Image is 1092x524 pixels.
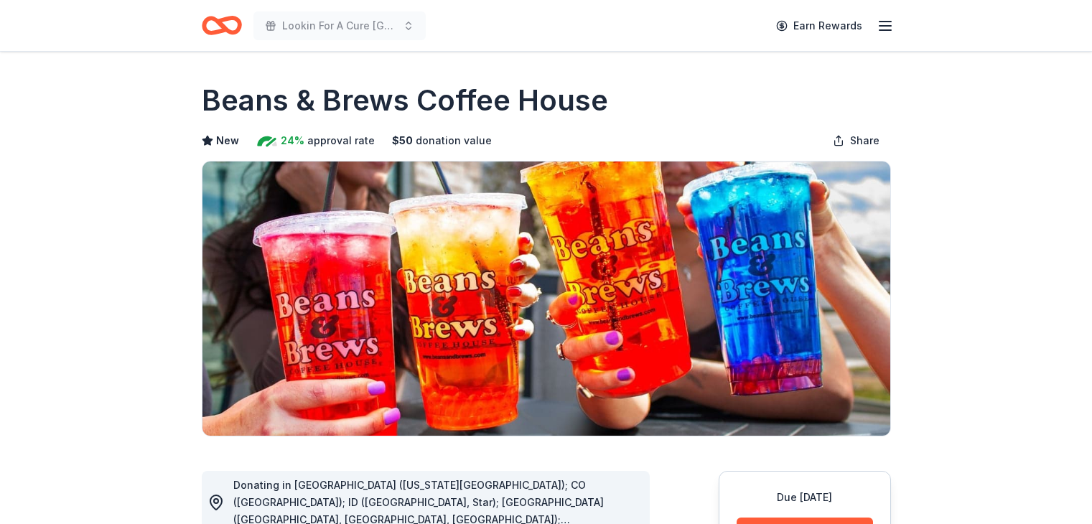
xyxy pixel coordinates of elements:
span: New [216,132,239,149]
img: Image for Beans & Brews Coffee House [202,162,890,436]
span: Share [850,132,879,149]
button: Lookin For A Cure [GEOGRAPHIC_DATA] [253,11,426,40]
div: Due [DATE] [737,489,873,506]
span: Lookin For A Cure [GEOGRAPHIC_DATA] [282,17,397,34]
h1: Beans & Brews Coffee House [202,80,608,121]
a: Home [202,9,242,42]
span: approval rate [307,132,375,149]
span: donation value [416,132,492,149]
a: Earn Rewards [767,13,871,39]
button: Share [821,126,891,155]
span: $ 50 [392,132,413,149]
span: 24% [281,132,304,149]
